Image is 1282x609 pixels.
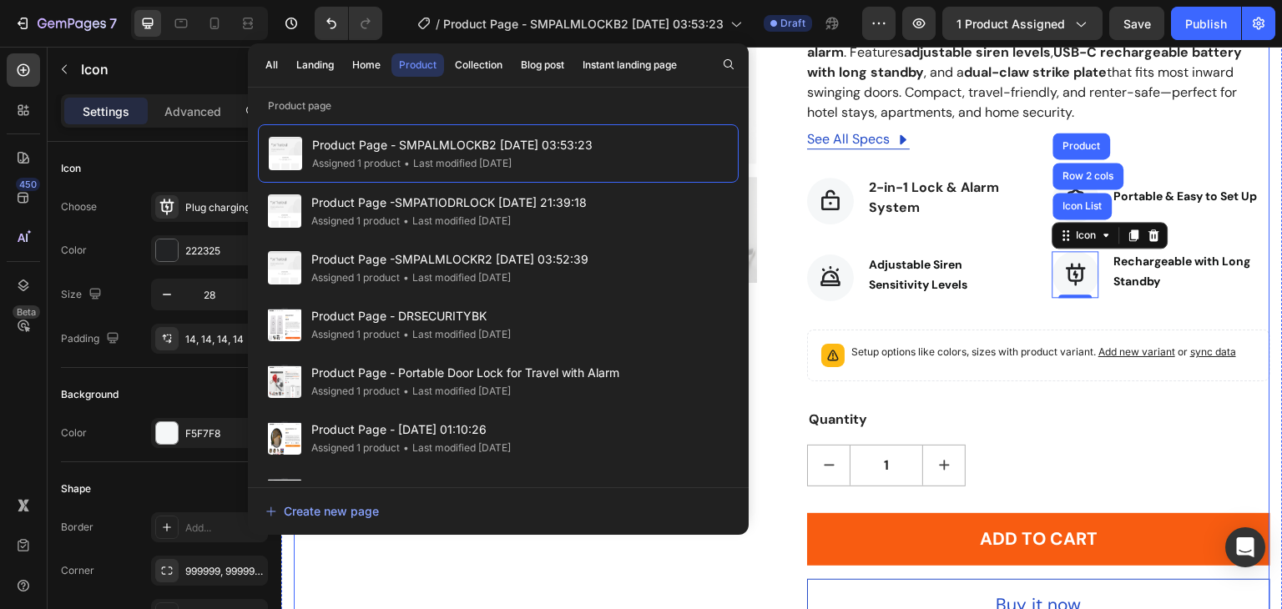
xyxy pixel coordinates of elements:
div: Last modified [DATE] [400,269,511,286]
span: • [403,385,409,397]
span: or [894,299,955,311]
span: • [403,328,409,340]
div: Shape [61,481,91,496]
button: Create new page [265,495,732,528]
div: Last modified [DATE] [400,383,511,400]
span: Product Page - Portable Door Lock for Travel with Alarm [311,363,619,383]
div: Home [352,58,381,73]
span: • [403,214,409,227]
div: Assigned 1 product [311,440,400,456]
button: decrement [527,399,568,439]
div: Row 2 cols [779,124,836,134]
div: See All Specs [526,83,608,103]
div: Icon List [779,154,825,164]
div: Instant landing page [583,58,677,73]
div: Open Intercom Messenger [1225,527,1265,567]
div: Color [61,425,87,440]
span: Add new variant [817,299,894,311]
div: Last modified [DATE] [400,213,511,229]
div: Create new page [265,502,379,520]
span: Product Page -SMPALMLOCKR2 [DATE] 03:52:39 [311,249,588,269]
div: Color [61,243,87,258]
div: Last modified [DATE] [400,326,511,343]
button: Buy it now [526,532,989,586]
span: Product Page - [DATE] 01:10:26 [311,420,511,440]
div: Quantity [526,361,989,385]
span: • [403,271,409,284]
button: Blog post [513,53,572,77]
div: 999999, 999999, 999999, 999999 [185,564,264,579]
div: Assigned 1 product [312,155,401,172]
div: Plug charging bold [185,200,264,215]
button: increment [642,399,684,439]
button: Save [1109,7,1164,40]
div: ADD TO CART [699,480,816,506]
span: Adjustable Siren Sensitivity Levels [588,210,686,245]
div: Landing [296,58,334,73]
button: 1 product assigned [942,7,1103,40]
button: 7 [7,7,124,40]
div: Padding [61,328,123,350]
p: 7 [109,13,117,33]
a: See All Specs [526,83,628,103]
div: 222325 [185,244,264,259]
span: Rechargeable with Long Standby [833,207,970,242]
div: 14, 14, 14, 14 [185,332,264,347]
div: Buy it now [715,546,800,572]
button: Collection [447,53,510,77]
button: Publish [1171,7,1241,40]
span: Save [1123,17,1151,31]
span: 1 product assigned [956,15,1065,33]
div: Product [779,94,823,104]
div: Undo/Redo [315,7,382,40]
span: Product Page - SMPALMLOCKB2 [DATE] 03:53:23 [312,135,593,155]
div: Assigned 1 product [311,326,400,343]
input: quantity [568,399,642,439]
span: Product Page -SMPATIODRLOCK [DATE] 21:39:18 [311,193,587,213]
span: Portable & Easy to Set Up [833,142,977,157]
div: Beta [13,305,40,319]
iframe: Design area [281,47,1282,609]
p: Setup options like colors, sizes with product variant. [570,297,955,314]
span: / [436,15,440,33]
span: sync data [909,299,955,311]
div: Background [61,387,119,402]
button: Landing [289,53,341,77]
div: Collection [455,58,502,73]
div: Add... [185,521,264,536]
div: Assigned 1 product [311,383,400,400]
div: Product [399,58,437,73]
div: Publish [1185,15,1227,33]
div: Assigned 1 product [311,213,400,229]
button: Home [345,53,388,77]
button: All [258,53,285,77]
div: Corner [61,563,94,578]
span: Product Page - SMPALMLOCKB2 [DATE] 03:53:23 [443,15,724,33]
p: Product page [248,98,749,114]
span: Product Page - DRSECURITYBK [311,306,511,326]
p: Icon [81,59,223,79]
div: Assigned 1 product [311,269,400,286]
button: Product [391,53,444,77]
div: F5F7F8 [185,426,264,441]
div: Choose [61,199,97,214]
span: • [403,441,409,454]
span: • [404,157,410,169]
strong: dual-claw strike plate [683,17,825,34]
div: Last modified [DATE] [400,440,511,456]
div: Icon [61,161,81,176]
div: 450 [16,178,40,191]
div: Size [61,284,105,306]
button: Instant landing page [575,53,684,77]
p: 2-in-1 Lock & Alarm System [588,131,743,171]
button: ADD TO CART [526,466,989,520]
p: Advanced [164,103,221,120]
span: Draft [780,16,805,31]
div: Blog post [521,58,564,73]
div: All [265,58,278,73]
p: Settings [83,103,129,120]
div: Last modified [DATE] [401,155,512,172]
span: Product Page - SMCONVEXMIR12 - 12" [311,476,531,496]
div: Border [61,520,93,535]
